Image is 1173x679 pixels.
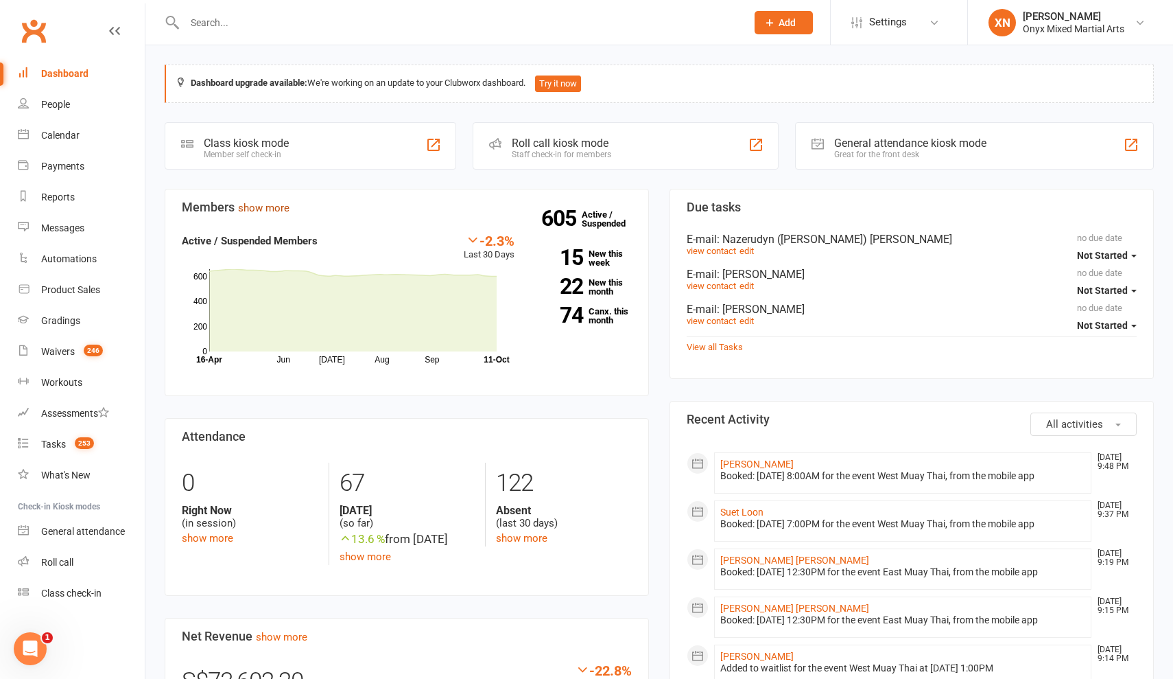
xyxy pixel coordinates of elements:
[11,54,263,108] div: Toby says…
[238,202,289,214] a: show more
[687,200,1137,214] h3: Due tasks
[340,504,475,530] div: (so far)
[1077,320,1128,331] span: Not Started
[182,463,318,504] div: 0
[340,504,475,517] strong: [DATE]
[576,663,632,678] div: -22.8%
[18,578,145,609] a: Class kiosk mode
[41,253,97,264] div: Automations
[720,507,763,518] a: Suet Loon
[43,450,54,461] button: Emoji picker
[14,632,47,665] iframe: Intercom live chat
[687,303,1137,316] div: E-mail
[496,504,632,517] strong: Absent
[11,176,263,435] div: You can find your active member count through the Dashboard Members Graph. Go to your dashboard a...
[512,137,611,150] div: Roll call kiosk mode
[182,235,318,247] strong: Active / Suspended Members
[535,249,632,267] a: 15New this week
[739,316,754,326] a: edit
[9,5,35,32] button: go back
[41,130,80,141] div: Calendar
[41,99,70,110] div: People
[755,11,813,34] button: Add
[687,246,736,256] a: view contact
[535,307,632,325] a: 74Canx. this month
[687,316,736,326] a: view contact
[16,14,51,48] a: Clubworx
[717,233,952,246] span: : Nazerudyn ([PERSON_NAME]) [PERSON_NAME]
[1077,243,1137,268] button: Not Started
[717,303,805,316] span: : [PERSON_NAME]
[41,439,66,450] div: Tasks
[720,614,1085,626] div: Booked: [DATE] 12:30PM for the event East Muay Thai, from the mobile app
[720,470,1085,482] div: Booked: [DATE] 8:00AM for the event West Muay Thai, from the mobile app
[22,184,252,251] div: You can find your active member count through the Dashboard Members Graph. Go to your dashboard a...
[496,463,632,504] div: 122
[49,108,263,165] div: where do I find how many active members I have in [DATE] at [GEOGRAPHIC_DATA] only
[1077,278,1137,303] button: Not Started
[41,315,80,326] div: Gradings
[41,377,82,388] div: Workouts
[41,588,102,599] div: Class check-in
[535,278,632,296] a: 22New this month
[256,631,307,643] a: show more
[496,504,632,530] div: (last 30 days)
[340,463,475,504] div: 67
[720,459,794,470] a: [PERSON_NAME]
[541,208,582,229] strong: 605
[535,276,583,297] strong: 22
[41,526,125,537] div: General attendance
[22,62,214,89] div: 👋 Hi there, what brings you here [DATE]?
[720,518,1085,530] div: Booked: [DATE] 7:00PM for the event West Muay Thai, from the mobile app
[182,630,632,643] h3: Net Revenue
[18,182,145,213] a: Reports
[18,398,145,429] a: Assessments
[717,268,805,281] span: : [PERSON_NAME]
[1077,250,1128,261] span: Not Started
[235,444,257,466] button: Send a message…
[988,9,1016,36] div: XN
[41,284,100,295] div: Product Sales
[75,437,94,449] span: 253
[67,17,171,31] p: The team can also help
[18,516,145,547] a: General attendance kiosk mode
[687,342,743,352] a: View all Tasks
[11,54,225,97] div: 👋 Hi there, what brings you here [DATE]?
[720,566,1085,578] div: Booked: [DATE] 12:30PM for the event East Muay Thai, from the mobile app
[18,275,145,306] a: Product Sales
[687,233,1137,246] div: E-mail
[87,450,98,461] button: Start recording
[60,116,252,157] div: where do I find how many active members I have in [DATE] at [GEOGRAPHIC_DATA] only
[241,5,265,30] div: Close
[18,151,145,182] a: Payments
[1091,549,1136,567] time: [DATE] 9:19 PM
[739,281,754,291] a: edit
[464,233,514,248] div: -2.3%
[18,213,145,244] a: Messages
[182,200,632,214] h3: Members
[535,247,583,268] strong: 15
[869,7,907,38] span: Settings
[67,7,156,17] h1: [PERSON_NAME]
[180,13,737,32] input: Search...
[1091,597,1136,615] time: [DATE] 9:15 PM
[182,532,233,544] a: show more
[41,68,88,79] div: Dashboard
[41,346,75,357] div: Waivers
[18,547,145,578] a: Roll call
[11,108,263,176] div: Xin says…
[834,137,986,150] div: General attendance kiosk mode
[18,244,145,275] a: Automations
[39,8,61,30] img: Profile image for Toby
[204,150,289,159] div: Member self check-in
[182,504,318,517] strong: Right Now
[41,408,109,419] div: Assessments
[21,450,32,461] button: Upload attachment
[340,532,385,546] span: 13.6 %
[11,176,263,436] div: Toby says…
[65,450,76,461] button: Gif picker
[687,413,1137,426] h3: Recent Activity
[1091,453,1136,471] time: [DATE] 9:48 PM
[41,192,75,203] div: Reports
[191,78,307,88] strong: Dashboard upgrade available:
